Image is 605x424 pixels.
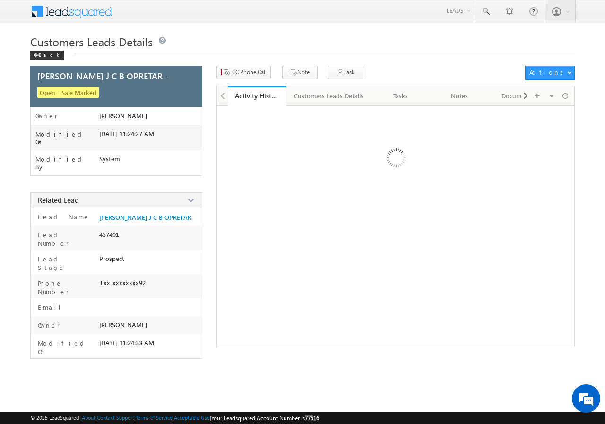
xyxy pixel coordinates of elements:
a: Activity History [228,86,286,106]
span: 77516 [305,415,319,422]
span: +xx-xxxxxxxx92 [99,279,146,286]
a: Terms of Service [136,415,173,421]
label: Phone Number [35,279,95,296]
label: Modified By [35,156,99,171]
span: [DATE] 11:24:27 AM [99,130,154,138]
div: Notes [438,90,481,102]
span: CC Phone Call [232,68,267,77]
label: Email [35,303,68,312]
a: Customers Leads Details [286,86,372,106]
a: Acceptable Use [174,415,210,421]
label: Lead Number [35,231,95,248]
a: Tasks [372,86,431,106]
span: Open - Sale Marked [37,87,99,98]
button: CC Phone Call [216,66,271,79]
label: Owner [35,321,60,329]
div: Documents [497,90,539,102]
label: Lead Stage [35,255,95,272]
div: Tasks [380,90,422,102]
a: Contact Support [97,415,134,421]
span: [PERSON_NAME] [99,112,147,120]
span: Prospect [99,255,124,262]
a: About [82,415,95,421]
a: [PERSON_NAME] J C B OPRETAR [99,214,191,221]
img: Loading ... [346,111,444,208]
span: Related Lead [38,195,79,205]
span: Customers Leads Details [30,34,153,49]
div: Back [30,51,64,60]
span: Your Leadsquared Account Number is [211,415,319,422]
div: Activity History [235,91,279,100]
span: System [99,155,120,163]
span: [PERSON_NAME] [99,321,147,329]
span: 457401 [99,231,119,238]
div: Customers Leads Details [294,90,363,102]
label: Modified On [35,339,95,356]
label: Lead Name [35,213,90,221]
button: Task [328,66,363,79]
span: © 2025 LeadSquared | | | | | [30,414,319,423]
a: Notes [431,86,489,106]
button: Note [282,66,318,79]
label: Owner [35,112,58,120]
span: [PERSON_NAME] J C B OPRETAR - [37,72,168,80]
li: Activity History [228,86,286,105]
button: Actions [525,66,575,80]
label: Modified On [35,130,99,146]
div: Actions [529,68,567,77]
span: [DATE] 11:24:33 AM [99,339,154,346]
a: Documents [489,86,548,106]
